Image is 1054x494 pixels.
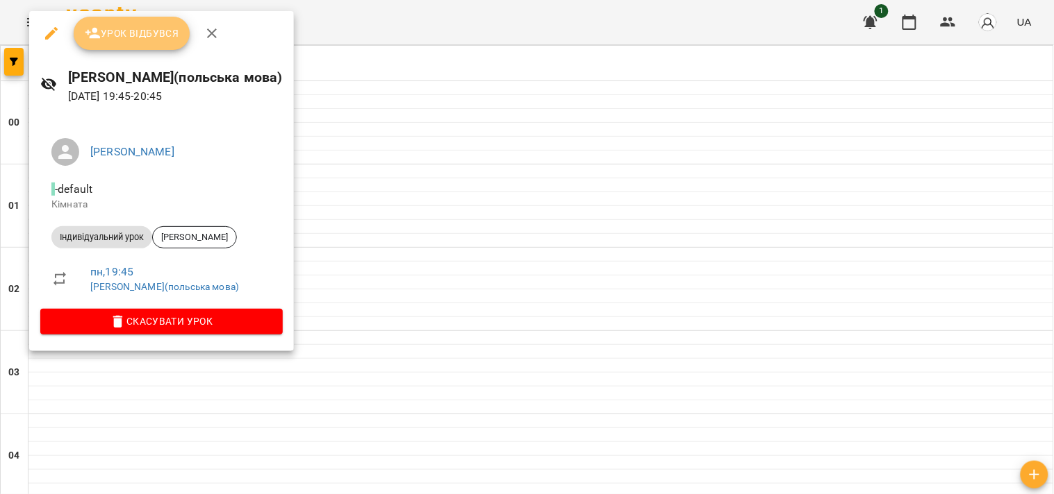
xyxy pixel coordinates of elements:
p: Кімната [51,198,272,212]
span: [PERSON_NAME] [153,231,236,244]
span: Скасувати Урок [51,313,272,330]
button: Урок відбувся [74,17,190,50]
p: [DATE] 19:45 - 20:45 [68,88,283,105]
span: Індивідуальний урок [51,231,152,244]
span: - default [51,182,95,196]
span: Урок відбувся [85,25,179,42]
a: [PERSON_NAME] [90,145,174,158]
h6: [PERSON_NAME](польська мова) [68,67,283,88]
button: Скасувати Урок [40,309,283,334]
div: [PERSON_NAME] [152,226,237,248]
a: [PERSON_NAME](польська мова) [90,281,239,292]
a: пн , 19:45 [90,265,133,278]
